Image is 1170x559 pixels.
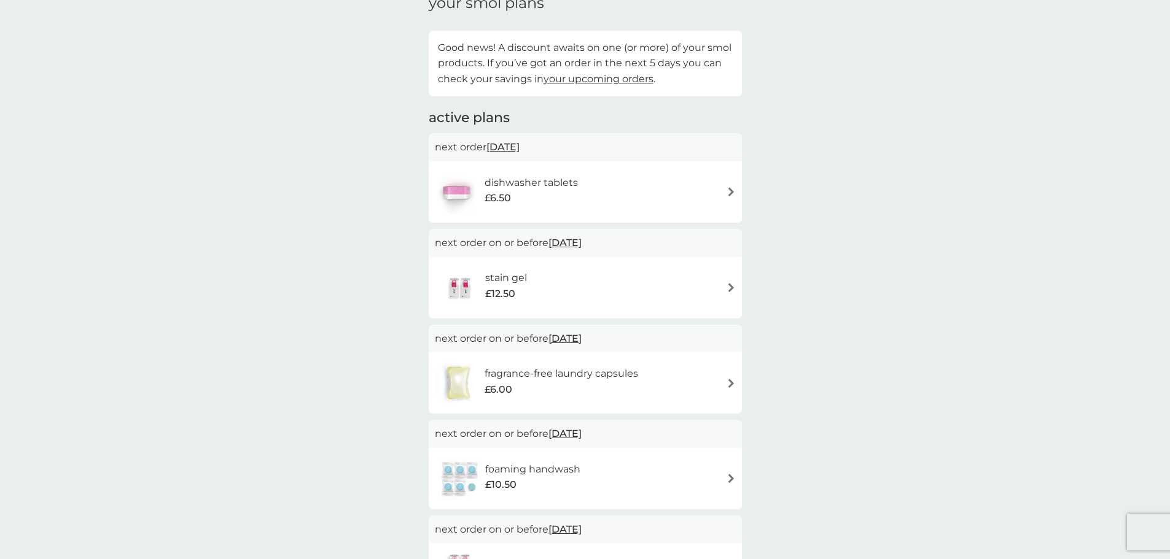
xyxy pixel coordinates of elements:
[438,40,733,87] p: Good news! A discount awaits on one (or more) of your smol products. If you’ve got an order in th...
[485,175,578,191] h6: dishwasher tablets
[435,139,736,155] p: next order
[485,461,580,477] h6: foaming handwash
[485,270,527,286] h6: stain gel
[548,517,582,541] span: [DATE]
[435,457,485,500] img: foaming handwash
[548,231,582,255] span: [DATE]
[429,109,742,128] h2: active plans
[435,426,736,442] p: next order on or before
[548,422,582,445] span: [DATE]
[486,135,520,159] span: [DATE]
[485,366,638,382] h6: fragrance-free laundry capsules
[485,477,517,493] span: £10.50
[727,283,736,292] img: arrow right
[435,266,485,309] img: stain gel
[727,379,736,388] img: arrow right
[727,187,736,196] img: arrow right
[435,361,482,404] img: fragrance-free laundry capsules
[435,522,736,538] p: next order on or before
[485,190,511,206] span: £6.50
[727,474,736,483] img: arrow right
[435,171,478,214] img: dishwasher tablets
[548,326,582,350] span: [DATE]
[485,382,512,398] span: £6.00
[435,235,736,251] p: next order on or before
[435,331,736,347] p: next order on or before
[485,286,515,302] span: £12.50
[544,73,653,85] a: your upcoming orders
